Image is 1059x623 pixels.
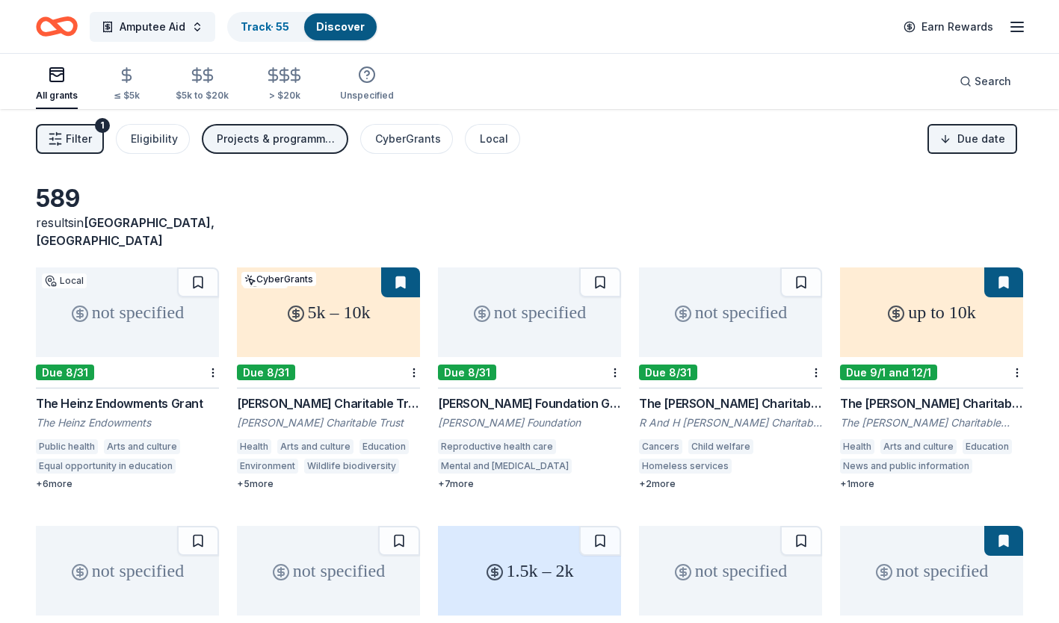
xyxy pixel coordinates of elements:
div: Cancers [639,439,682,454]
div: Education [359,439,409,454]
div: Due 8/31 [639,365,697,380]
div: up to 10k [840,267,1023,357]
div: not specified [639,526,822,616]
button: ≤ $5k [114,61,140,109]
div: results [36,214,219,249]
div: The Heinz Endowments [36,415,219,430]
button: CyberGrants [360,124,453,154]
a: Discover [316,20,365,33]
div: Health [237,439,271,454]
div: $5k to $20k [176,90,229,102]
div: All grants [36,90,78,102]
button: > $20k [265,61,304,109]
button: Track· 55Discover [227,12,378,42]
div: Due 8/31 [237,365,295,380]
button: Unspecified [340,60,394,109]
div: The [PERSON_NAME] Charitable Trust Grant [840,394,1023,412]
div: Arts and culture [880,439,957,454]
div: CyberGrants [241,272,316,286]
div: 1 [95,118,110,133]
div: Mental and [MEDICAL_DATA] [438,459,572,474]
div: [PERSON_NAME] Foundation Grants [438,394,621,412]
div: Projects & programming, General operations, Capital [217,130,336,148]
span: Amputee Aid [120,18,185,36]
div: + 2 more [639,478,822,490]
a: Home [36,9,78,44]
a: not specifiedDue 8/31The [PERSON_NAME] Charitable TrustR And H [PERSON_NAME] Charitable TrustCanc... [639,267,822,490]
div: Due 9/1 and 12/1 [840,365,937,380]
button: Amputee Aid [90,12,215,42]
div: Unspecified [340,90,394,102]
button: Search [948,66,1023,96]
div: 589 [36,184,219,214]
div: [PERSON_NAME] Charitable Trust [237,415,420,430]
div: 5k – 10k [237,267,420,357]
div: + 5 more [237,478,420,490]
button: $5k to $20k [176,61,229,109]
div: CyberGrants [375,130,441,148]
div: [PERSON_NAME] Charitable Trust Grant [237,394,420,412]
div: not specified [840,526,1023,616]
div: Arts and culture [277,439,353,454]
span: Search [975,72,1011,90]
div: not specified [639,267,822,357]
div: not specified [237,526,420,616]
span: Filter [66,130,92,148]
div: Health [578,459,612,474]
div: Eligibility [131,130,178,148]
button: All grants [36,60,78,109]
div: Arts and culture [104,439,180,454]
button: Local [465,124,520,154]
div: The [PERSON_NAME] Charitable Trust [840,415,1023,430]
div: Local [42,273,87,288]
span: in [36,215,214,248]
div: Local [480,130,508,148]
div: Wildlife biodiversity [304,459,399,474]
div: Environment [237,459,298,474]
div: Public health [36,439,98,454]
button: Filter1 [36,124,104,154]
div: Due 8/31 [438,365,496,380]
a: not specifiedDue 8/31[PERSON_NAME] Foundation Grants[PERSON_NAME] FoundationReproductive health c... [438,267,621,490]
div: ≤ $5k [114,90,140,102]
div: Reproductive health care [438,439,556,454]
a: up to 10kDue 9/1 and 12/1The [PERSON_NAME] Charitable Trust GrantThe [PERSON_NAME] Charitable Tru... [840,267,1023,490]
span: Due date [957,130,1005,148]
div: The Heinz Endowments Grant [36,394,219,412]
div: Human services [738,459,815,474]
div: + 1 more [840,478,1023,490]
div: Equal opportunity in education [36,459,176,474]
div: + 6 more [36,478,219,490]
div: R And H [PERSON_NAME] Charitable Trust [639,415,822,430]
div: > $20k [265,90,304,102]
div: News and public information [840,459,972,474]
div: Due 8/31 [36,365,94,380]
a: not specifiedLocalDue 8/31The Heinz Endowments GrantThe Heinz EndowmentsPublic healthArts and cul... [36,267,219,490]
div: Health [840,439,874,454]
div: not specified [438,267,621,357]
button: Eligibility [116,124,190,154]
button: Projects & programming, General operations, Capital [202,124,348,154]
div: 1.5k – 2k [438,526,621,616]
span: [GEOGRAPHIC_DATA], [GEOGRAPHIC_DATA] [36,215,214,248]
div: [PERSON_NAME] Foundation [438,415,621,430]
div: not specified [36,267,219,357]
div: Child welfare [688,439,753,454]
a: Track· 55 [241,20,289,33]
button: Due date [927,124,1017,154]
div: + 7 more [438,478,621,490]
a: Earn Rewards [895,13,1002,40]
div: Homeless services [639,459,732,474]
div: not specified [36,526,219,616]
div: Education [963,439,1012,454]
div: The [PERSON_NAME] Charitable Trust [639,394,822,412]
a: 5k – 10kLocalCyberGrantsDue 8/31[PERSON_NAME] Charitable Trust Grant[PERSON_NAME] Charitable Trus... [237,267,420,490]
